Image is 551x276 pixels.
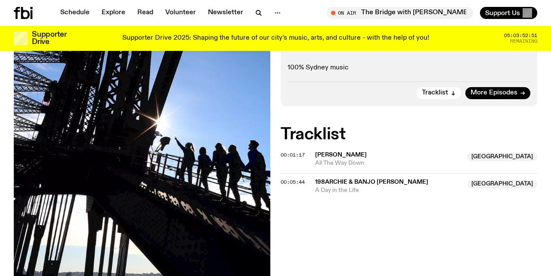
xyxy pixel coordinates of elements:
a: Explore [96,7,130,19]
h3: Supporter Drive [32,31,66,46]
a: Volunteer [160,7,201,19]
span: [GEOGRAPHIC_DATA] [467,180,537,188]
span: 00:01:17 [281,151,305,158]
span: All The Way Down [315,159,462,167]
span: 198archie & Banjo [PERSON_NAME] [315,179,428,185]
p: 100% Sydney music [288,64,530,72]
a: More Episodes [465,87,530,99]
span: Remaining [510,39,537,44]
span: More Episodes [471,90,517,96]
span: Support Us [485,9,520,17]
span: 05:03:52:51 [504,33,537,38]
button: Tracklist [417,87,461,99]
span: [GEOGRAPHIC_DATA] [467,153,537,161]
span: 00:05:44 [281,179,305,185]
button: On AirThe Bridge with [PERSON_NAME] [327,7,473,19]
span: A Day in the Life [315,186,462,194]
p: Supporter Drive 2025: Shaping the future of our city’s music, arts, and culture - with the help o... [122,34,429,42]
a: Newsletter [203,7,248,19]
button: Support Us [480,7,537,19]
a: Schedule [55,7,95,19]
h2: Tracklist [281,127,537,142]
span: [PERSON_NAME] [315,152,367,158]
a: Read [132,7,158,19]
span: Tracklist [422,90,448,96]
